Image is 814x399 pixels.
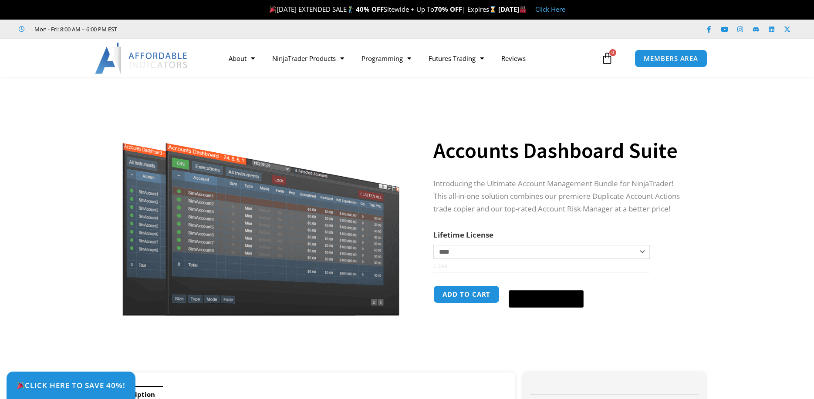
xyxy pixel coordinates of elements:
span: [DATE] EXTENDED SALE Sitewide + Up To | Expires [267,5,498,13]
img: Screenshot 2024-08-26 155710eeeee [121,93,401,316]
img: LogoAI | Affordable Indicators – NinjaTrader [95,43,189,74]
a: 0 [588,46,626,71]
p: Introducing the Ultimate Account Management Bundle for NinjaTrader! This all-in-one solution comb... [433,178,688,215]
a: Programming [353,48,420,68]
img: ⌛ [490,6,496,13]
img: 🎉 [270,6,276,13]
a: Futures Trading [420,48,493,68]
a: Clear options [433,263,447,269]
span: Click Here to save 40%! [17,382,125,389]
strong: 40% OFF [356,5,384,13]
a: NinjaTrader Products [263,48,353,68]
iframe: Secure payment input frame [507,284,585,285]
a: 🎉Click Here to save 40%! [7,372,135,399]
a: Click Here [535,5,565,13]
strong: [DATE] [498,5,527,13]
span: Mon - Fri: 8:00 AM – 6:00 PM EST [32,24,117,34]
iframe: Customer reviews powered by Trustpilot [129,25,260,34]
a: Reviews [493,48,534,68]
nav: Menu [220,48,599,68]
button: Add to cart [433,285,500,303]
a: MEMBERS AREA [635,50,707,67]
a: About [220,48,263,68]
h1: Accounts Dashboard Suite [433,135,688,166]
span: 0 [609,49,616,56]
strong: 70% OFF [434,5,462,13]
button: Buy with GPay [509,290,584,308]
img: 🏌️‍♂️ [347,6,354,13]
span: MEMBERS AREA [644,55,698,62]
img: 🏭 [520,6,526,13]
img: 🎉 [17,382,24,389]
label: Lifetime License [433,230,493,240]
